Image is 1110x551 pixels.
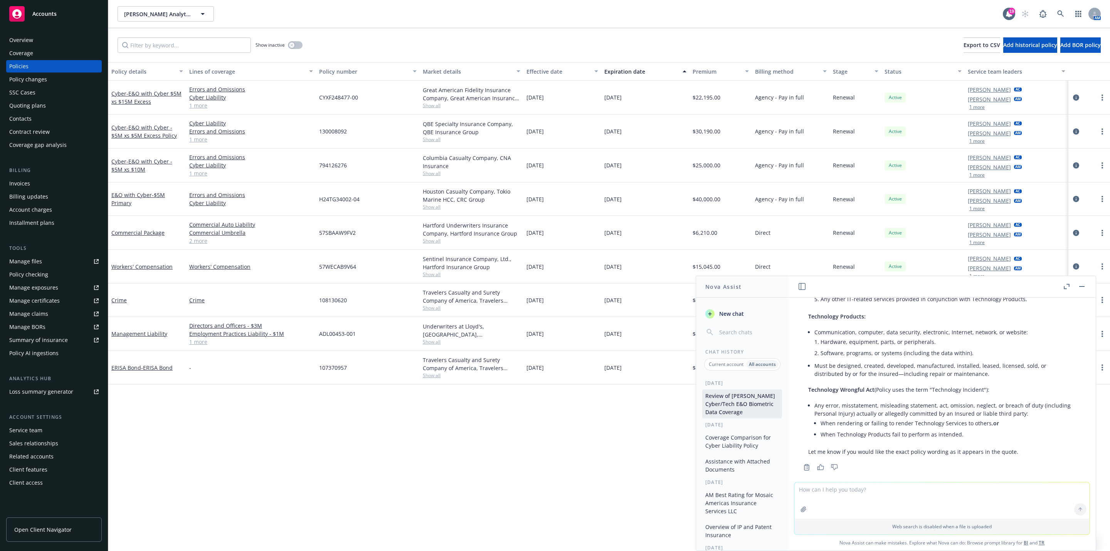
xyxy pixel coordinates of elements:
a: Accounts [6,3,102,25]
a: Cyber Liability [189,93,313,101]
span: - ERISA Bond [141,364,173,371]
span: $25,000.00 [693,161,720,169]
span: Direct [755,229,770,237]
button: Overview of IP and Patent Insurance [702,521,782,541]
span: Agency - Pay in full [755,161,804,169]
span: - E&O with Cyber - $5M xs $5M Excess Policy [111,124,177,139]
div: Tools [6,244,102,252]
div: Columbia Casualty Company, CNA Insurance [423,154,520,170]
input: Filter by keyword... [118,37,251,53]
div: [DATE] [696,544,788,551]
span: [DATE] [526,263,544,271]
div: 19 [1008,8,1015,15]
div: Account settings [6,413,102,421]
span: Show all [423,170,520,177]
span: Active [888,229,903,236]
a: circleInformation [1071,93,1081,102]
a: [PERSON_NAME] [968,95,1011,103]
div: Market details [423,67,512,76]
span: Export to CSV [964,41,1000,49]
button: 1 more [969,274,985,278]
p: All accounts [749,361,776,367]
a: Commercial Auto Liability [189,221,313,229]
div: Service team [9,424,42,436]
a: more [1098,262,1107,271]
a: Cyber Liability [189,161,313,169]
a: Cyber [111,158,172,173]
a: Manage claims [6,308,102,320]
div: Great American Fidelity Insurance Company, Great American Insurance Group [423,86,520,102]
a: more [1098,127,1107,136]
a: Cyber [111,90,182,105]
span: 108130620 [319,296,347,304]
div: Invoices [9,177,30,190]
span: Accounts [32,11,57,17]
span: Agency - Pay in full [755,93,804,101]
div: Account charges [9,204,52,216]
a: Quoting plans [6,99,102,112]
div: Policy AI ingestions [9,347,59,359]
a: Cyber Liability [189,119,313,127]
h1: Nova Assist [705,283,742,291]
a: Start snowing [1017,6,1033,22]
a: [PERSON_NAME] [968,187,1011,195]
button: AM Best Rating for Mosaic Americas Insurance Services LLC [702,489,782,517]
a: TR [1039,539,1044,546]
span: [DATE] [604,93,622,101]
a: Errors and Omissions [189,153,313,161]
span: Add BOR policy [1060,41,1101,49]
span: [DATE] [604,330,622,338]
a: Manage certificates [6,295,102,307]
li: When Technology Products fail to perform as intended. [821,429,1076,440]
span: [DATE] [604,263,622,271]
li: Any other IT-related services provided in conjunction with Technology Products. [821,293,1076,305]
span: $30,190.00 [693,127,720,135]
a: Related accounts [6,450,102,463]
a: [PERSON_NAME] [968,120,1011,128]
div: Quoting plans [9,99,46,112]
span: Show all [423,136,520,143]
span: 107370957 [319,364,347,372]
div: [DATE] [696,421,788,428]
button: Effective date [523,62,601,81]
div: Manage claims [9,308,48,320]
div: Status [885,67,953,76]
div: Manage BORs [9,321,45,333]
div: Manage certificates [9,295,60,307]
div: Installment plans [9,217,54,229]
div: Billing [6,167,102,174]
span: Active [888,94,903,101]
span: [DATE] [526,296,544,304]
a: more [1098,228,1107,238]
button: Service team leaders [965,62,1068,81]
li: Hardware, equipment, parts, or peripherals. [821,336,1076,347]
a: [PERSON_NAME] [968,221,1011,229]
div: Policy number [319,67,408,76]
a: Cyber [111,124,177,139]
span: - E&O with Cyber - $5M xs $10M [111,158,172,173]
p: Let me know if you would like the exact policy wording as it appears in the quote. [808,448,1076,456]
div: Contacts [9,113,32,125]
span: [DATE] [526,127,544,135]
li: Communication, computer, data security, electronic, Internet, network, or website: [814,327,1076,360]
span: $22,195.00 [693,93,720,101]
a: Invoices [6,177,102,190]
a: Commercial Umbrella [189,229,313,237]
span: Technology Wrongful Act [808,386,875,393]
a: Cyber Liability [189,199,313,207]
span: [DATE] [526,229,544,237]
button: 1 more [969,240,985,245]
div: Lines of coverage [189,67,304,76]
span: Nova Assist can make mistakes. Explore what Nova can do: Browse prompt library for and [791,535,1093,551]
a: circleInformation [1071,228,1081,238]
a: Sales relationships [6,437,102,450]
a: BI [1024,539,1028,546]
button: Policy details [108,62,186,81]
div: Client features [9,463,47,476]
a: 1 more [189,135,313,143]
a: [PERSON_NAME] [968,86,1011,94]
button: Market details [420,62,523,81]
span: Agency - Pay in full [755,195,804,203]
a: Client access [6,477,102,489]
svg: Copy to clipboard [803,464,810,471]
